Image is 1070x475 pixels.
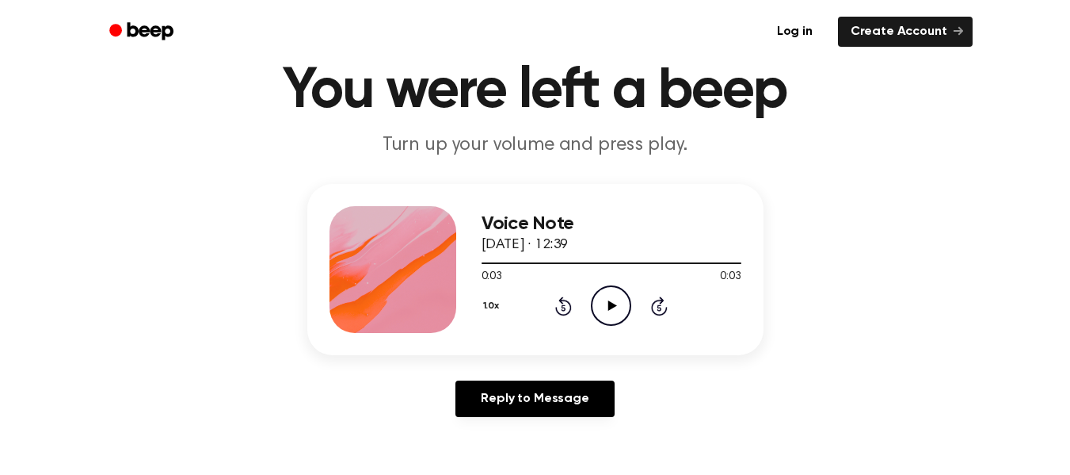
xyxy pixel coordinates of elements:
[838,17,973,47] a: Create Account
[482,269,502,285] span: 0:03
[455,381,614,417] a: Reply to Message
[482,238,569,252] span: [DATE] · 12:39
[98,17,188,48] a: Beep
[231,132,840,159] p: Turn up your volume and press play.
[720,269,741,285] span: 0:03
[482,293,505,320] button: 1.0x
[761,13,828,50] a: Log in
[482,213,741,235] h3: Voice Note
[130,63,941,120] h1: You were left a beep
